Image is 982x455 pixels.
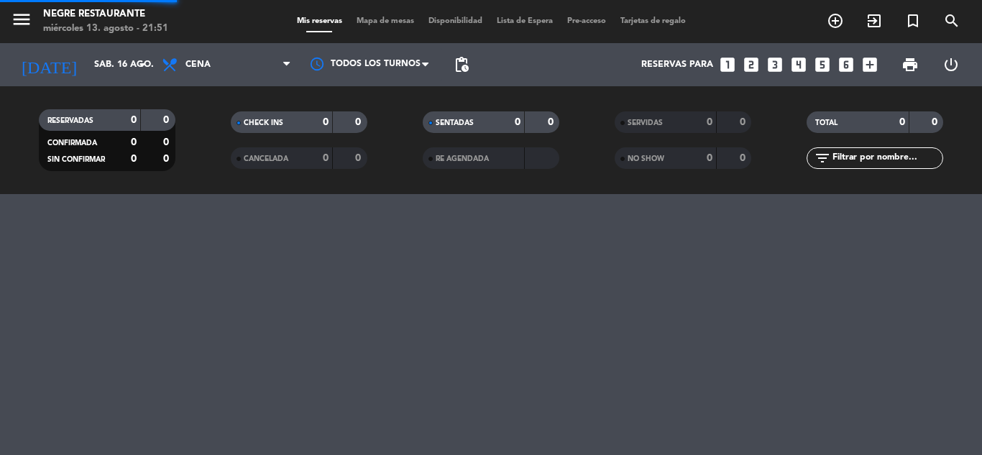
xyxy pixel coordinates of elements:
[43,7,168,22] div: Negre Restaurante
[244,119,283,127] span: CHECK INS
[813,55,832,74] i: looks_5
[163,154,172,164] strong: 0
[436,119,474,127] span: SENTADAS
[831,150,942,166] input: Filtrar por nombre...
[185,60,211,70] span: Cena
[932,117,940,127] strong: 0
[707,117,712,127] strong: 0
[47,139,97,147] span: CONFIRMADA
[453,56,470,73] span: pending_actions
[421,17,490,25] span: Disponibilidad
[11,49,87,81] i: [DATE]
[789,55,808,74] i: looks_4
[355,117,364,127] strong: 0
[899,117,905,127] strong: 0
[11,9,32,35] button: menu
[11,9,32,30] i: menu
[628,155,664,162] span: NO SHOW
[47,156,105,163] span: SIN CONFIRMAR
[718,55,737,74] i: looks_one
[244,155,288,162] span: CANCELADA
[814,150,831,167] i: filter_list
[815,119,838,127] span: TOTAL
[707,153,712,163] strong: 0
[943,12,960,29] i: search
[47,117,93,124] span: RESERVADAS
[837,55,855,74] i: looks_6
[742,55,761,74] i: looks_two
[560,17,613,25] span: Pre-acceso
[515,117,520,127] strong: 0
[163,115,172,125] strong: 0
[628,119,663,127] span: SERVIDAS
[613,17,693,25] span: Tarjetas de regalo
[904,12,922,29] i: turned_in_not
[942,56,960,73] i: power_settings_new
[43,22,168,36] div: miércoles 13. agosto - 21:51
[901,56,919,73] span: print
[349,17,421,25] span: Mapa de mesas
[131,154,137,164] strong: 0
[866,12,883,29] i: exit_to_app
[436,155,489,162] span: RE AGENDADA
[131,115,137,125] strong: 0
[766,55,784,74] i: looks_3
[163,137,172,147] strong: 0
[548,117,556,127] strong: 0
[740,153,748,163] strong: 0
[740,117,748,127] strong: 0
[131,137,137,147] strong: 0
[490,17,560,25] span: Lista de Espera
[323,153,329,163] strong: 0
[861,55,879,74] i: add_box
[930,43,971,86] div: LOG OUT
[323,117,329,127] strong: 0
[290,17,349,25] span: Mis reservas
[134,56,151,73] i: arrow_drop_down
[641,60,713,70] span: Reservas para
[827,12,844,29] i: add_circle_outline
[355,153,364,163] strong: 0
